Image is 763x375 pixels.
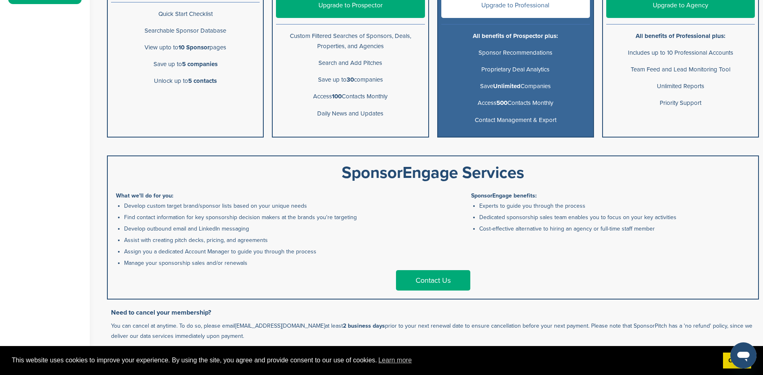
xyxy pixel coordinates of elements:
p: Searchable Sponsor Database [111,26,260,36]
b: 100 [332,93,342,100]
li: Experts to guide you through the process [479,202,750,210]
b: SponsorEngage benefits: [471,192,537,199]
p: Save up to [111,59,260,69]
li: Dedicated sponsorship sales team enables you to focus on your key activities [479,213,750,222]
li: Manage your sponsorship sales and/or renewals [124,259,430,267]
span: This website uses cookies to improve your experience. By using the site, you agree and provide co... [12,354,716,366]
b: 500 [496,99,507,107]
a: learn more about cookies [377,354,413,366]
b: All benefits of Prospector plus: [473,32,558,40]
p: Save Companies [441,81,590,91]
p: Sponsor Recommendations [441,48,590,58]
p: You can cancel at anytime. To do so, please email at least prior to your next renewal date to ens... [111,321,759,341]
p: Unlimited Reports [606,81,755,91]
p: Includes up to 10 Professional Accounts [606,48,755,58]
b: 10 Sponsor [178,44,209,51]
li: Cost-effective alternative to hiring an agency or full-time staff member [479,224,750,233]
b: All benefits of Professional plus: [636,32,725,40]
h3: Need to cancel your membership? [111,308,759,317]
p: Proprietary Deal Analytics [441,64,590,75]
div: SponsorEngage Services [116,164,750,181]
b: Unlimited [493,82,521,90]
b: 5 companies [182,60,218,68]
li: Find contact information for key sponsorship decision makers at the brands you're targeting [124,213,430,222]
li: Develop outbound email and LinkedIn messaging [124,224,430,233]
li: Assign you a dedicated Account Manager to guide you through the process [124,247,430,256]
b: 5 contacts [188,77,217,84]
p: Contact Management & Export [441,115,590,125]
p: Custom Filtered Searches of Sponsors, Deals, Properties, and Agencies [276,31,425,51]
b: What we'll do for you: [116,192,174,199]
a: [EMAIL_ADDRESS][DOMAIN_NAME] [235,322,325,329]
li: Develop custom target brand/sponsor lists based on your unique needs [124,202,430,210]
p: Quick Start Checklist [111,9,260,19]
p: Search and Add Pitches [276,58,425,68]
p: Priority Support [606,98,755,108]
p: Daily News and Updates [276,109,425,119]
a: Contact Us [396,270,470,291]
iframe: Button to launch messaging window [730,342,756,368]
p: Access Contacts Monthly [276,91,425,102]
b: 30 [347,76,354,83]
p: Save up to companies [276,75,425,85]
p: View upto to pages [111,42,260,53]
b: 2 business days [343,322,385,329]
a: dismiss cookie message [723,353,751,369]
li: Assist with creating pitch decks, pricing, and agreements [124,236,430,244]
p: Team Feed and Lead Monitoring Tool [606,64,755,75]
p: Unlock up to [111,76,260,86]
p: Access Contacts Monthly [441,98,590,108]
